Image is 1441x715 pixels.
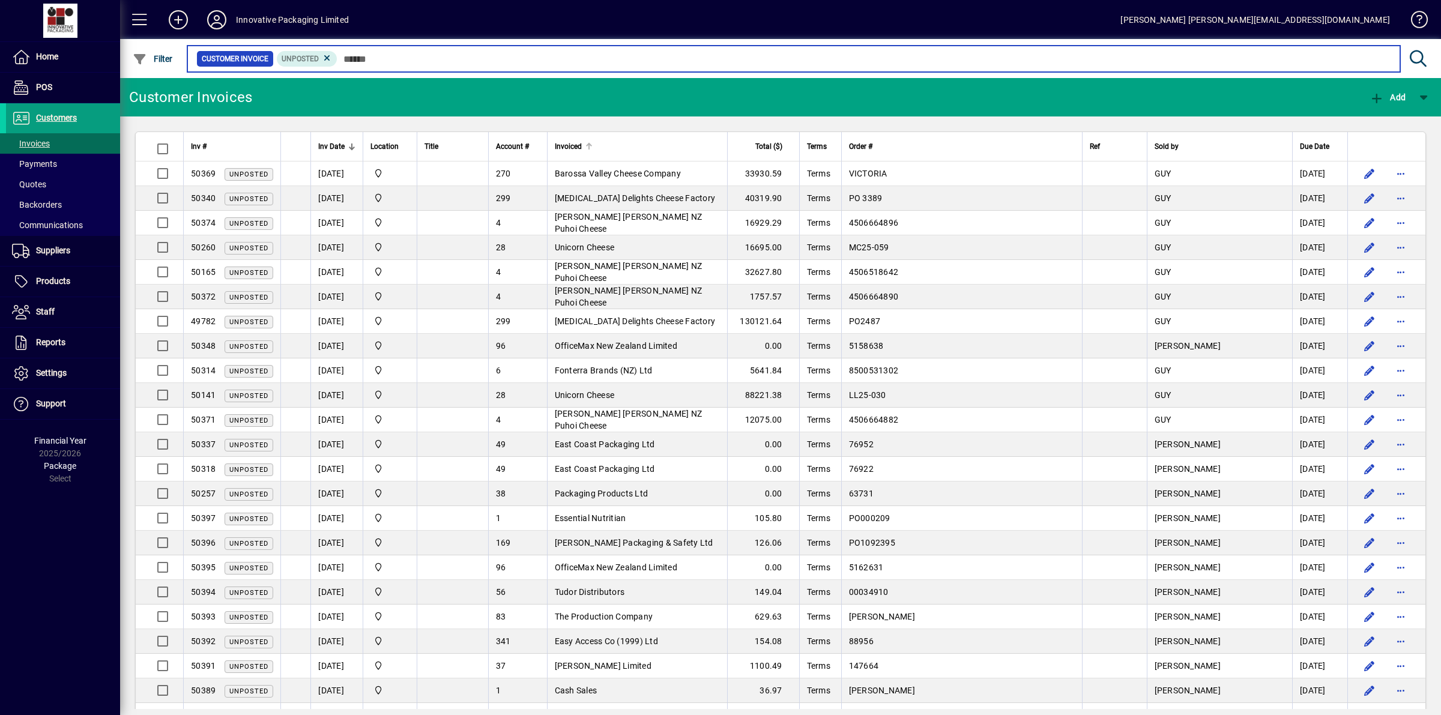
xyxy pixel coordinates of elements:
[1155,415,1171,424] span: GUY
[36,276,70,286] span: Products
[1292,481,1347,506] td: [DATE]
[191,366,216,375] span: 50314
[1360,508,1379,528] button: Edit
[727,334,799,358] td: 0.00
[849,218,899,228] span: 4506664896
[849,243,889,252] span: MC25-059
[370,388,409,402] span: Innovative Packaging
[1292,358,1347,383] td: [DATE]
[555,464,655,474] span: East Coast Packaging Ltd
[1090,140,1140,153] div: Ref
[849,267,899,277] span: 4506518642
[191,513,216,523] span: 50397
[229,220,268,228] span: Unposted
[555,489,648,498] span: Packaging Products Ltd
[1155,563,1221,572] span: [PERSON_NAME]
[12,200,62,210] span: Backorders
[1391,435,1410,454] button: More options
[496,218,501,228] span: 4
[1391,336,1410,355] button: More options
[229,564,268,572] span: Unposted
[310,260,363,285] td: [DATE]
[370,339,409,352] span: Innovative Packaging
[6,389,120,419] a: Support
[1360,189,1379,208] button: Edit
[370,462,409,475] span: Innovative Packaging
[191,140,207,153] span: Inv #
[229,515,268,523] span: Unposted
[496,267,501,277] span: 4
[496,169,511,178] span: 270
[310,358,363,383] td: [DATE]
[496,292,501,301] span: 4
[310,531,363,555] td: [DATE]
[1391,484,1410,503] button: More options
[727,358,799,383] td: 5641.84
[1391,607,1410,626] button: More options
[12,139,50,148] span: Invoices
[555,169,681,178] span: Barossa Valley Cheese Company
[849,292,899,301] span: 4506664890
[849,489,874,498] span: 63731
[1155,538,1221,548] span: [PERSON_NAME]
[159,9,198,31] button: Add
[1292,309,1347,334] td: [DATE]
[555,513,626,523] span: Essential Nutritian
[36,337,65,347] span: Reports
[1292,383,1347,408] td: [DATE]
[1360,410,1379,429] button: Edit
[555,316,716,326] span: [MEDICAL_DATA] Delights Cheese Factory
[282,55,319,63] span: Unposted
[807,390,830,400] span: Terms
[807,538,830,548] span: Terms
[191,390,216,400] span: 50141
[229,540,268,548] span: Unposted
[496,316,511,326] span: 299
[191,563,216,572] span: 50395
[370,364,409,377] span: Innovative Packaging
[807,341,830,351] span: Terms
[6,267,120,297] a: Products
[202,53,268,65] span: Customer Invoice
[36,246,70,255] span: Suppliers
[807,563,830,572] span: Terms
[191,341,216,351] span: 50348
[191,292,216,301] span: 50372
[727,580,799,605] td: 149.04
[6,73,120,103] a: POS
[310,555,363,580] td: [DATE]
[807,292,830,301] span: Terms
[1391,385,1410,405] button: More options
[191,243,216,252] span: 50260
[1402,2,1426,41] a: Knowledge Base
[1360,533,1379,552] button: Edit
[310,161,363,186] td: [DATE]
[1391,533,1410,552] button: More options
[1155,243,1171,252] span: GUY
[727,285,799,309] td: 1757.57
[1155,464,1221,474] span: [PERSON_NAME]
[849,366,899,375] span: 8500531302
[1360,287,1379,306] button: Edit
[191,169,216,178] span: 50369
[1360,262,1379,282] button: Edit
[727,481,799,506] td: 0.00
[229,269,268,277] span: Unposted
[496,341,506,351] span: 96
[1155,366,1171,375] span: GUY
[727,432,799,457] td: 0.00
[1360,459,1379,478] button: Edit
[496,464,506,474] span: 49
[727,211,799,235] td: 16929.29
[191,316,216,326] span: 49782
[229,417,268,424] span: Unposted
[1360,582,1379,602] button: Edit
[1360,385,1379,405] button: Edit
[727,555,799,580] td: 0.00
[1300,140,1329,153] span: Due Date
[496,390,506,400] span: 28
[1360,656,1379,675] button: Edit
[496,489,506,498] span: 38
[1300,140,1340,153] div: Due Date
[12,159,57,169] span: Payments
